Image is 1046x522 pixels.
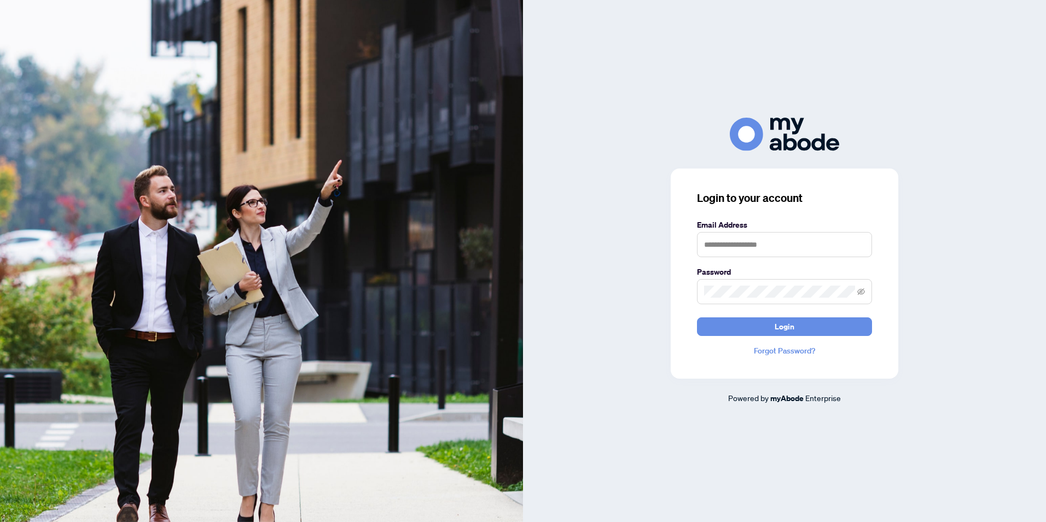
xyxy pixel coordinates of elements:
img: ma-logo [730,118,839,151]
span: Login [775,318,794,335]
label: Password [697,266,872,278]
span: eye-invisible [857,288,865,295]
button: Login [697,317,872,336]
h3: Login to your account [697,190,872,206]
label: Email Address [697,219,872,231]
a: Forgot Password? [697,345,872,357]
span: Powered by [728,393,769,403]
span: Enterprise [805,393,841,403]
a: myAbode [770,392,804,404]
